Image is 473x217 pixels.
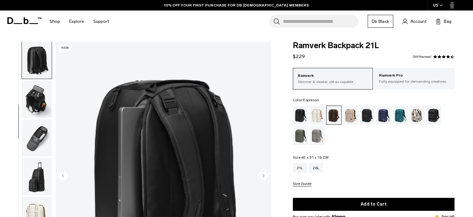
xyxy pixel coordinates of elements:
a: Black Out [293,106,308,125]
legend: Color: [293,98,319,102]
a: 21L [293,163,307,173]
img: Ramverk Backpack 21L Espresso [22,119,52,156]
span: Bag [444,18,451,25]
p: Fully equipped for demanding creatives. [379,79,450,84]
button: Ramverk Backpack 21L Espresso [22,41,52,79]
img: Ramverk Backpack 21L Espresso [22,158,52,195]
a: Moss Green [293,126,308,145]
button: Ramverk Backpack 21L Espresso [22,119,52,157]
a: Shop [50,10,60,32]
nav: Main Navigation [45,10,114,32]
a: Account [402,18,427,25]
span: Espresso [303,98,319,102]
a: Oatmilk [309,106,325,125]
a: Support [93,10,109,32]
span: Ramverk Backpack 21L [293,42,455,50]
legend: Size: [293,156,329,159]
button: Add to Cart [293,198,455,211]
a: Midnight Teal [393,106,408,125]
button: Next slide [259,171,268,182]
span: $229 [293,53,305,59]
a: Charcoal Grey [359,106,375,125]
button: Ramverk Backpack 21L Espresso [22,80,52,118]
a: Db Black [368,15,393,28]
a: Reflective Black [426,106,441,125]
a: Line Cluster [409,106,425,125]
a: 26L [309,163,323,173]
a: Ramverk Pro Fully equipped for demanding creatives. [374,68,455,89]
img: Ramverk Backpack 21L Espresso [22,81,52,118]
button: Bag [436,18,451,25]
a: Espresso [326,106,342,125]
a: Explore [69,10,84,32]
button: Size Guide [293,182,311,186]
span: Account [410,18,427,25]
p: New [59,45,72,51]
img: Ramverk Backpack 21L Espresso [22,42,52,79]
span: 45 x 31 x 16 CM [301,155,329,160]
p: Ramverk Pro [379,73,450,79]
button: Previous slide [59,171,68,182]
a: Fogbow Beige [343,106,358,125]
a: Sand Grey [309,126,325,145]
p: Ramverk [298,73,368,79]
p: Slimmer & sleaker, yet as capable. [298,79,368,85]
a: Blue Hour [376,106,391,125]
a: 10% OFF YOUR FIRST PURCHASE FOR DB [DEMOGRAPHIC_DATA] MEMBERS [164,2,309,8]
a: 569 reviews [413,55,431,58]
